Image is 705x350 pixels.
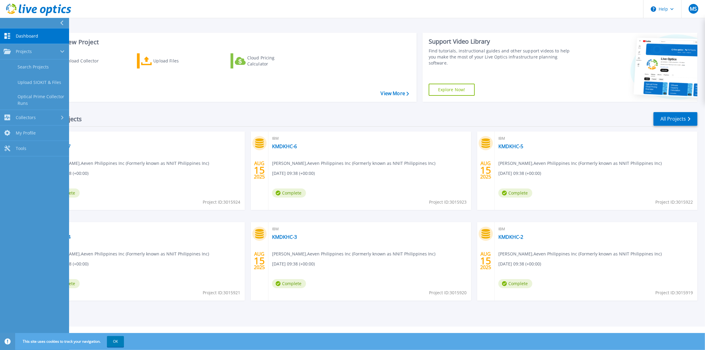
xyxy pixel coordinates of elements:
[272,135,467,142] span: IBM
[247,55,296,67] div: Cloud Pricing Calculator
[17,336,124,347] span: This site uses cookies to track your navigation.
[480,168,491,173] span: 15
[498,188,532,198] span: Complete
[480,250,491,272] div: AUG 2025
[655,289,693,296] span: Project ID: 3015919
[498,170,541,177] span: [DATE] 09:38 (+00:00)
[203,289,240,296] span: Project ID: 3015921
[272,261,315,267] span: [DATE] 09:38 (+00:00)
[272,170,315,177] span: [DATE] 09:38 (+00:00)
[16,115,36,120] span: Collectors
[498,261,541,267] span: [DATE] 09:38 (+00:00)
[46,135,241,142] span: IBM
[46,160,209,167] span: [PERSON_NAME] , Aeven Philippines Inc (Formerly known as NNIT Philippines Inc)
[107,336,124,347] button: OK
[16,33,38,39] span: Dashboard
[272,160,435,167] span: [PERSON_NAME] , Aeven Philippines Inc (Formerly known as NNIT Philippines Inc)
[498,160,662,167] span: [PERSON_NAME] , Aeven Philippines Inc (Formerly known as NNIT Philippines Inc)
[16,130,36,136] span: My Profile
[655,199,693,205] span: Project ID: 3015922
[429,199,467,205] span: Project ID: 3015923
[46,226,241,232] span: IBM
[498,234,523,240] a: KMDKHC-2
[203,199,240,205] span: Project ID: 3015924
[429,289,467,296] span: Project ID: 3015920
[46,251,209,257] span: [PERSON_NAME] , Aeven Philippines Inc (Formerly known as NNIT Philippines Inc)
[272,279,306,288] span: Complete
[498,279,532,288] span: Complete
[153,55,202,67] div: Upload Files
[46,234,71,240] a: KMDKHC-4
[43,39,409,45] h3: Start a New Project
[16,49,32,54] span: Projects
[137,53,205,68] a: Upload Files
[58,55,107,67] div: Download Collector
[498,226,694,232] span: IBM
[429,38,570,45] div: Support Video Library
[254,258,265,263] span: 15
[381,91,409,96] a: View More
[653,112,697,126] a: All Projects
[690,6,697,11] span: MS
[43,53,111,68] a: Download Collector
[254,159,265,181] div: AUG 2025
[498,251,662,257] span: [PERSON_NAME] , Aeven Philippines Inc (Formerly known as NNIT Philippines Inc)
[498,143,523,149] a: KMDKHC-5
[480,258,491,263] span: 15
[254,168,265,173] span: 15
[272,251,435,257] span: [PERSON_NAME] , Aeven Philippines Inc (Formerly known as NNIT Philippines Inc)
[272,226,467,232] span: IBM
[272,143,297,149] a: KMDKHC-6
[429,84,475,96] a: Explore Now!
[429,48,570,66] div: Find tutorials, instructional guides and other support videos to help you make the most of your L...
[272,234,297,240] a: KMDKHC-3
[254,250,265,272] div: AUG 2025
[231,53,298,68] a: Cloud Pricing Calculator
[272,188,306,198] span: Complete
[16,146,26,151] span: Tools
[498,135,694,142] span: IBM
[480,159,491,181] div: AUG 2025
